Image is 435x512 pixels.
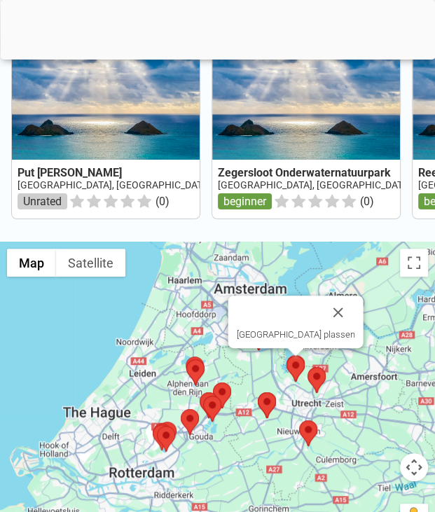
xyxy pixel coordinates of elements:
a: [GEOGRAPHIC_DATA], [GEOGRAPHIC_DATA] [218,179,411,191]
button: Close [321,296,354,329]
button: Show street map [7,249,56,277]
div: [GEOGRAPHIC_DATA] plassen [236,329,354,340]
button: Show satellite imagery [56,249,125,277]
button: Map camera controls [400,453,428,481]
button: Toggle fullscreen view [400,249,428,277]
